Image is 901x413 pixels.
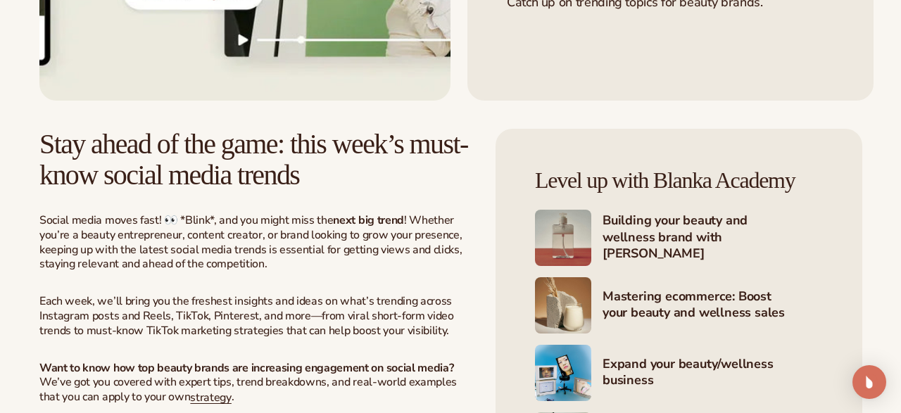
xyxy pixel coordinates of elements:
[190,390,231,405] a: strategy
[535,277,591,333] img: Shopify Image 4
[603,356,823,390] h4: Expand your beauty/wellness business
[535,168,823,193] h4: Level up with Blanka Academy
[603,288,823,323] h4: Mastering ecommerce: Boost your beauty and wellness sales
[535,277,823,333] a: Shopify Image 4 Mastering ecommerce: Boost your beauty and wellness sales
[39,129,468,191] h2: Stay ahead of the game: this week’s must-know social media trends
[39,213,468,272] p: Social media moves fast! 👀 *Blink*, and you might miss the ! Whether you’re a beauty entrepreneur...
[535,210,591,266] img: Shopify Image 3
[535,210,823,266] a: Shopify Image 3 Building your beauty and wellness brand with [PERSON_NAME]
[39,360,453,376] strong: Want to know how top beauty brands are increasing engagement on social media?
[852,365,886,399] div: Open Intercom Messenger
[603,212,823,263] h4: Building your beauty and wellness brand with [PERSON_NAME]
[333,212,404,228] strong: next big trend
[39,294,468,338] p: Each week, we’ll bring you the freshest insights and ideas on what’s trending across Instagram po...
[535,345,591,401] img: Shopify Image 5
[535,345,823,401] a: Shopify Image 5 Expand your beauty/wellness business
[39,361,468,405] p: We’ve got you covered with expert tips, trend breakdowns, and real-world examples that you can ap...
